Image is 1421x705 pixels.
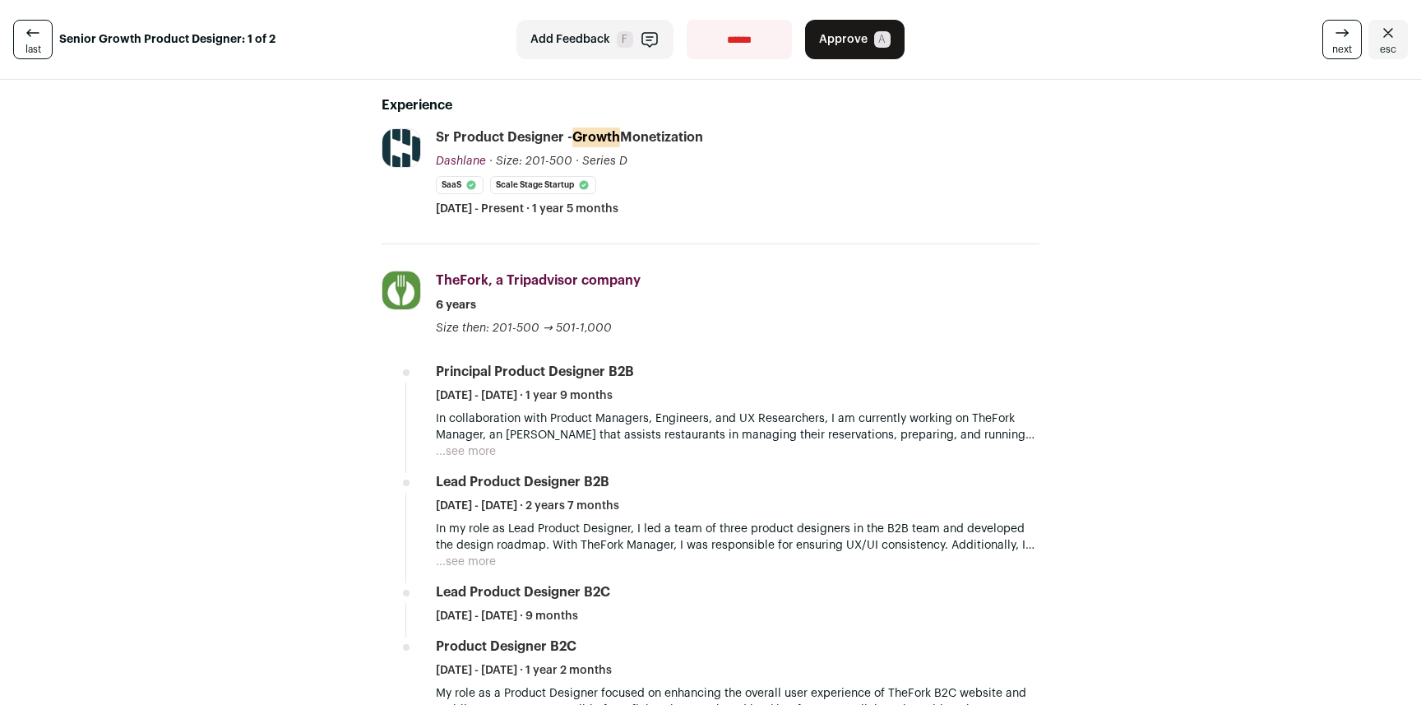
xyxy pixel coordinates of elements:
[436,128,703,146] div: Sr Product Designer - Monetization
[572,128,620,147] mark: Growth
[530,31,610,48] span: Add Feedback
[436,176,484,194] li: SaaS
[436,638,576,656] div: Product Designer B2C
[436,662,612,679] span: [DATE] - [DATE] · 1 year 2 months
[874,31,891,48] span: A
[436,274,641,287] span: TheFork, a Tripadvisor company
[436,297,476,313] span: 6 years
[582,155,627,167] span: Series D
[805,20,905,59] button: Approve A
[436,473,609,491] div: Lead Product Designer B2B
[382,95,1039,115] h2: Experience
[1322,20,1362,59] a: next
[436,387,613,404] span: [DATE] - [DATE] · 1 year 9 months
[13,20,53,59] a: last
[576,153,579,169] span: ·
[436,583,610,601] div: Lead Product Designer B2C
[436,322,612,334] span: Size then: 201-500 → 501-1,000
[489,155,572,167] span: · Size: 201-500
[436,554,496,570] button: ...see more
[436,521,1039,554] p: In my role as Lead Product Designer, I led a team of three product designers in the B2B team and ...
[516,20,673,59] button: Add Feedback F
[617,31,633,48] span: F
[490,176,596,194] li: Scale Stage Startup
[436,410,1039,443] p: In collaboration with Product Managers, Engineers, and UX Researchers, I am currently working on ...
[382,123,420,174] img: 542644fc781f29fdda78a695681b528484ee8fdb848add78b8b3c0ce385c560a.png
[436,155,486,167] span: Dashlane
[1368,20,1408,59] a: Close
[436,363,634,381] div: Principal Product Designer B2B
[25,43,41,56] span: last
[1332,43,1352,56] span: next
[436,201,618,217] span: [DATE] - Present · 1 year 5 months
[436,608,578,624] span: [DATE] - [DATE] · 9 months
[59,31,275,48] strong: Senior Growth Product Designer: 1 of 2
[436,443,496,460] button: ...see more
[1380,43,1396,56] span: esc
[819,31,868,48] span: Approve
[436,498,619,514] span: [DATE] - [DATE] · 2 years 7 months
[382,271,420,309] img: e40854d130a94a66a23d95d60317e7cc3c38087632faea31a3e1621503484164.jpg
